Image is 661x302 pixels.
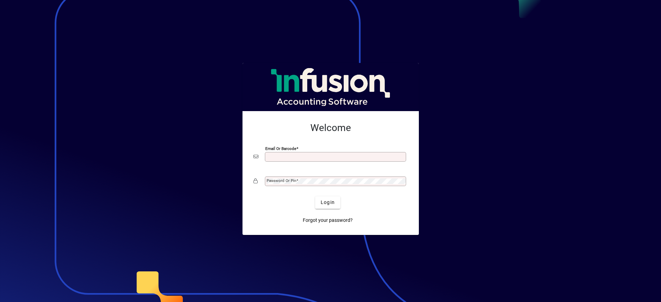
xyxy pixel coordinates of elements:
[267,178,296,183] mat-label: Password or Pin
[315,196,340,209] button: Login
[300,214,355,227] a: Forgot your password?
[321,199,335,206] span: Login
[303,217,353,224] span: Forgot your password?
[265,146,296,151] mat-label: Email or Barcode
[254,122,408,134] h2: Welcome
